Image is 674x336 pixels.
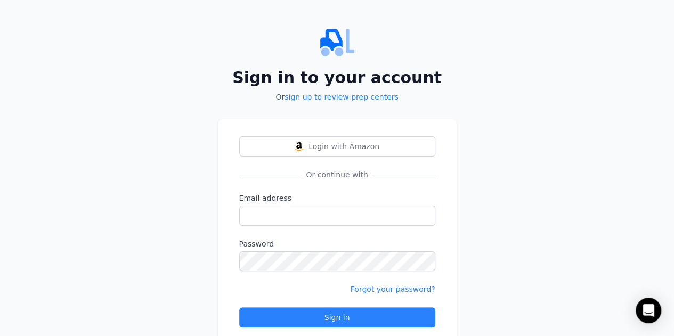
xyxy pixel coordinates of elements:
[302,169,372,180] span: Or continue with
[218,92,457,102] p: Or
[218,68,457,87] h2: Sign in to your account
[295,142,303,151] img: Login with Amazon
[239,239,435,249] label: Password
[239,307,435,327] button: Sign in
[239,136,435,157] button: Login with AmazonLogin with Amazon
[218,26,457,60] img: PrepCenter
[351,285,435,293] a: Forgot your password?
[248,312,426,323] div: Sign in
[636,298,661,323] div: Open Intercom Messenger
[308,141,379,152] span: Login with Amazon
[285,93,398,101] a: sign up to review prep centers
[239,193,435,203] label: Email address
